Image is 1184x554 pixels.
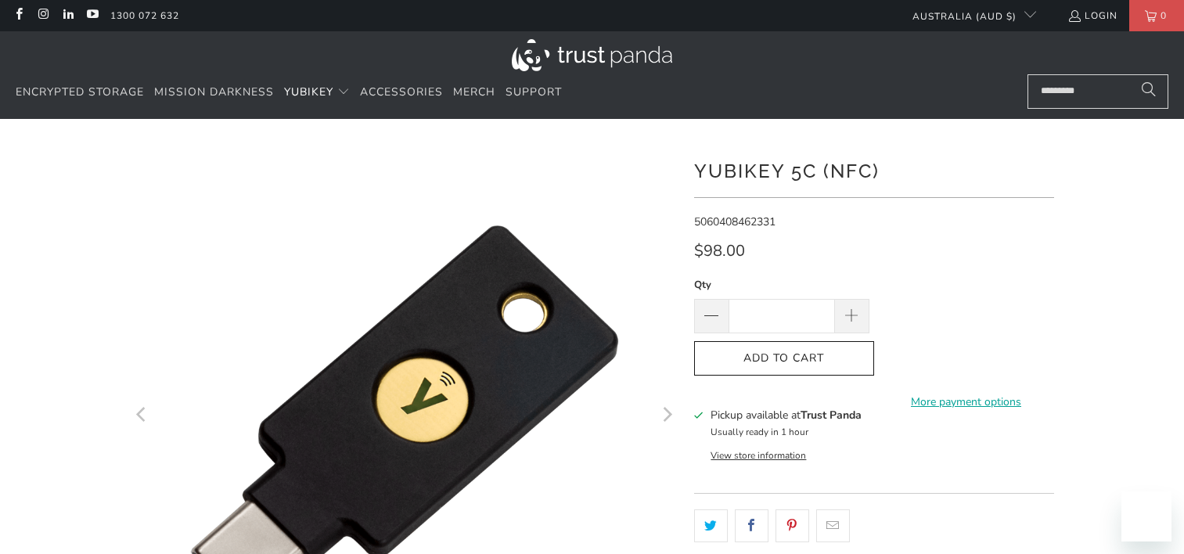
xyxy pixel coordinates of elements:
[735,509,768,542] a: Share this on Facebook
[694,154,1054,185] h1: YubiKey 5C (NFC)
[801,408,862,423] b: Trust Panda
[154,74,274,111] a: Mission Darkness
[453,74,495,111] a: Merch
[711,352,858,365] span: Add to Cart
[694,509,728,542] a: Share this on Twitter
[694,276,869,293] label: Qty
[16,74,144,111] a: Encrypted Storage
[85,9,99,22] a: Trust Panda Australia on YouTube
[506,85,562,99] span: Support
[711,426,808,438] small: Usually ready in 1 hour
[776,509,809,542] a: Share this on Pinterest
[1027,74,1168,109] input: Search...
[512,39,672,71] img: Trust Panda Australia
[12,9,25,22] a: Trust Panda Australia on Facebook
[284,74,350,111] summary: YubiKey
[36,9,49,22] a: Trust Panda Australia on Instagram
[16,85,144,99] span: Encrypted Storage
[1067,7,1117,24] a: Login
[453,85,495,99] span: Merch
[284,85,333,99] span: YubiKey
[694,214,776,229] span: 5060408462331
[879,394,1054,411] a: More payment options
[816,509,850,542] a: Email this to a friend
[16,74,562,111] nav: Translation missing: en.navigation.header.main_nav
[360,74,443,111] a: Accessories
[1121,491,1171,541] iframe: Button to launch messaging window
[154,85,274,99] span: Mission Darkness
[506,74,562,111] a: Support
[61,9,74,22] a: Trust Panda Australia on LinkedIn
[360,85,443,99] span: Accessories
[1129,74,1168,109] button: Search
[694,240,745,261] span: $98.00
[711,449,806,462] button: View store information
[711,407,862,423] h3: Pickup available at
[694,341,874,376] button: Add to Cart
[110,7,179,24] a: 1300 072 632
